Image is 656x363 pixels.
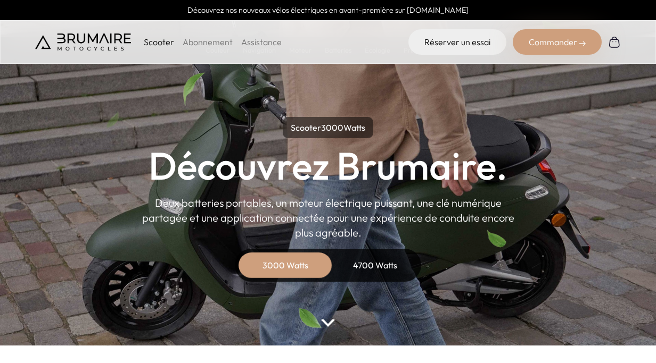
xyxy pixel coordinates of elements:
[579,40,586,47] img: right-arrow-2.png
[243,252,328,278] div: 3000 Watts
[144,36,174,48] p: Scooter
[149,147,507,185] h1: Découvrez Brumaire.
[332,252,417,278] div: 4700 Watts
[142,196,514,240] p: Deux batteries portables, un moteur électrique puissant, une clé numérique partagée et une applic...
[241,37,282,47] a: Assistance
[408,29,506,55] a: Réserver un essai
[321,319,335,327] img: arrow-bottom.png
[321,122,343,133] span: 3000
[513,29,602,55] div: Commander
[608,36,621,48] img: Panier
[35,33,131,50] img: Brumaire Motocycles
[183,37,233,47] a: Abonnement
[283,117,373,138] p: Scooter Watts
